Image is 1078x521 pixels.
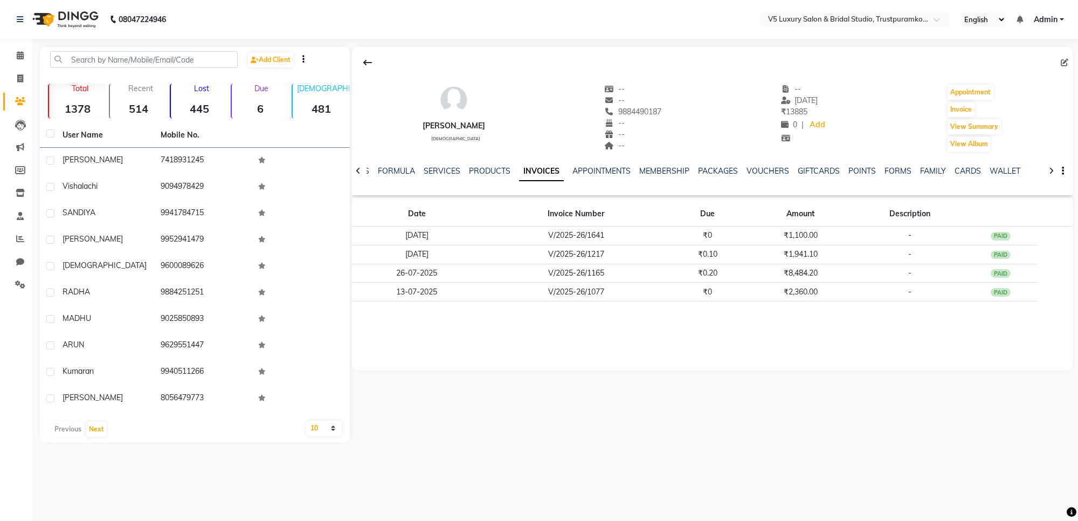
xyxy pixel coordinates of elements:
[86,422,107,437] button: Next
[948,85,993,100] button: Appointment
[63,340,84,349] span: ARUN
[798,166,840,176] a: GIFTCARDS
[469,166,510,176] a: PRODUCTS
[297,84,350,93] p: [DEMOGRAPHIC_DATA]
[154,253,252,280] td: 9600089626
[154,280,252,306] td: 9884251251
[482,283,671,301] td: V/2025-26/1077
[990,166,1020,176] a: WALLET
[808,118,827,133] a: Add
[356,52,379,73] div: Back to Client
[605,129,625,139] span: --
[781,95,818,105] span: [DATE]
[605,107,662,116] span: 9884490187
[745,245,856,264] td: ₹1,941.10
[856,202,964,227] th: Description
[27,4,101,35] img: logo
[293,102,350,115] strong: 481
[747,166,789,176] a: VOUCHERS
[49,102,107,115] strong: 1378
[908,230,911,240] span: -
[605,95,625,105] span: --
[352,245,482,264] td: [DATE]
[745,227,856,245] td: ₹1,100.00
[519,162,564,181] a: INVOICES
[154,386,252,412] td: 8056479773
[848,166,876,176] a: POINTS
[948,102,975,117] button: Invoice
[482,245,671,264] td: V/2025-26/1217
[671,245,745,264] td: ₹0.10
[352,264,482,283] td: 26-07-2025
[63,366,94,376] span: kumaran
[482,202,671,227] th: Invoice Number
[154,148,252,174] td: 7418931245
[154,359,252,386] td: 9940511266
[114,84,168,93] p: Recent
[248,52,293,67] a: Add Client
[154,333,252,359] td: 9629551447
[955,166,981,176] a: CARDS
[991,232,1011,241] div: PAID
[639,166,689,176] a: MEMBERSHIP
[378,166,415,176] a: FORMULA
[63,313,91,323] span: MADHU
[119,4,166,35] b: 08047224946
[801,119,804,131] span: |
[53,84,107,93] p: Total
[50,51,238,68] input: Search by Name/Mobile/Email/Code
[948,119,1001,134] button: View Summary
[920,166,946,176] a: FAMILY
[745,283,856,301] td: ₹2,360.00
[745,264,856,283] td: ₹8,484.20
[908,268,911,278] span: -
[948,136,991,152] button: View Album
[884,166,911,176] a: FORMS
[781,107,786,116] span: ₹
[424,166,460,176] a: SERVICES
[171,102,229,115] strong: 445
[605,84,625,94] span: --
[605,141,625,150] span: --
[154,306,252,333] td: 9025850893
[154,123,252,148] th: Mobile No.
[482,227,671,245] td: V/2025-26/1641
[234,84,289,93] p: Due
[908,249,911,259] span: -
[352,202,482,227] th: Date
[63,287,90,297] span: RADHA
[154,227,252,253] td: 9952941479
[232,102,289,115] strong: 6
[745,202,856,227] th: Amount
[438,84,470,116] img: avatar
[671,202,745,227] th: Due
[63,234,123,244] span: [PERSON_NAME]
[56,123,154,148] th: User Name
[991,269,1011,278] div: PAID
[605,118,625,128] span: --
[671,283,745,301] td: ₹0
[423,120,485,132] div: [PERSON_NAME]
[482,264,671,283] td: V/2025-26/1165
[63,181,98,191] span: vishalachi
[63,260,147,270] span: [DEMOGRAPHIC_DATA]
[63,393,123,402] span: [PERSON_NAME]
[991,288,1011,297] div: PAID
[175,84,229,93] p: Lost
[154,201,252,227] td: 9941784715
[63,155,123,164] span: [PERSON_NAME]
[781,120,797,129] span: 0
[698,166,738,176] a: PACKAGES
[431,136,480,141] span: [DEMOGRAPHIC_DATA]
[352,283,482,301] td: 13-07-2025
[63,208,95,217] span: SANDIYA
[671,227,745,245] td: ₹0
[154,174,252,201] td: 9094978429
[781,84,801,94] span: --
[781,107,807,116] span: 13885
[671,264,745,283] td: ₹0.20
[352,227,482,245] td: [DATE]
[110,102,168,115] strong: 514
[1034,14,1058,25] span: Admin
[908,287,911,297] span: -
